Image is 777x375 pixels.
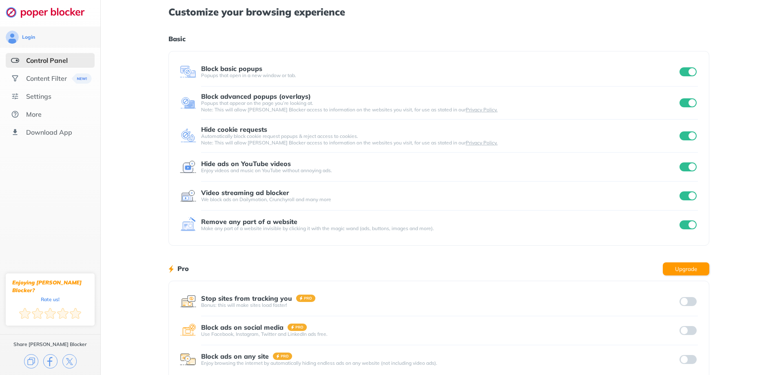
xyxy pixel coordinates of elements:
[177,263,189,274] h1: Pro
[466,107,498,113] a: Privacy Policy.
[26,92,51,100] div: Settings
[13,341,87,348] div: Share [PERSON_NAME] Blocker
[6,31,19,44] img: avatar.svg
[180,64,196,80] img: feature icon
[11,128,19,136] img: download-app.svg
[201,360,678,366] div: Enjoy browsing the internet by automatically hiding endless ads on any website (not including vid...
[180,293,196,310] img: feature icon
[201,295,292,302] div: Stop sites from tracking you
[201,302,678,308] div: Bonus: this will make sites load faster!
[663,262,709,275] button: Upgrade
[12,279,88,294] div: Enjoying [PERSON_NAME] Blocker?
[180,159,196,175] img: feature icon
[180,322,196,339] img: feature icon
[201,324,283,331] div: Block ads on social media
[168,7,709,17] h1: Customize your browsing experience
[6,7,93,18] img: logo-webpage.svg
[180,351,196,368] img: feature icon
[168,33,709,44] h1: Basic
[201,100,678,113] div: Popups that appear on the page you’re looking at. Note: This will allow [PERSON_NAME] Blocker acc...
[11,56,19,64] img: features-selected.svg
[201,196,678,203] div: We block ads on Dailymotion, Crunchyroll and many more
[201,72,678,79] div: Popups that open in a new window or tab.
[26,128,72,136] div: Download App
[180,95,196,111] img: feature icon
[26,110,42,118] div: More
[201,160,291,167] div: Hide ads on YouTube videos
[41,297,60,301] div: Rate us!
[201,167,678,174] div: Enjoy videos and music on YouTube without annoying ads.
[201,133,678,146] div: Automatically block cookie request popups & reject access to cookies. Note: This will allow [PERS...
[201,353,269,360] div: Block ads on any site
[273,353,292,360] img: pro-badge.svg
[201,65,262,72] div: Block basic popups
[201,331,678,337] div: Use Facebook, Instagram, Twitter and LinkedIn ads free.
[11,92,19,100] img: settings.svg
[24,354,38,368] img: copy.svg
[201,218,297,225] div: Remove any part of a website
[168,264,174,274] img: lighting bolt
[180,217,196,233] img: feature icon
[296,295,316,302] img: pro-badge.svg
[201,126,267,133] div: Hide cookie requests
[62,354,77,368] img: x.svg
[288,324,307,331] img: pro-badge.svg
[180,188,196,204] img: feature icon
[26,74,67,82] div: Content Filter
[11,110,19,118] img: about.svg
[180,128,196,144] img: feature icon
[26,56,68,64] div: Control Panel
[43,354,58,368] img: facebook.svg
[72,73,92,84] img: menuBanner.svg
[201,93,311,100] div: Block advanced popups (overlays)
[201,189,289,196] div: Video streaming ad blocker
[22,34,35,40] div: Login
[201,225,678,232] div: Make any part of a website invisible by clicking it with the magic wand (ads, buttons, images and...
[466,140,498,146] a: Privacy Policy.
[11,74,19,82] img: social.svg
